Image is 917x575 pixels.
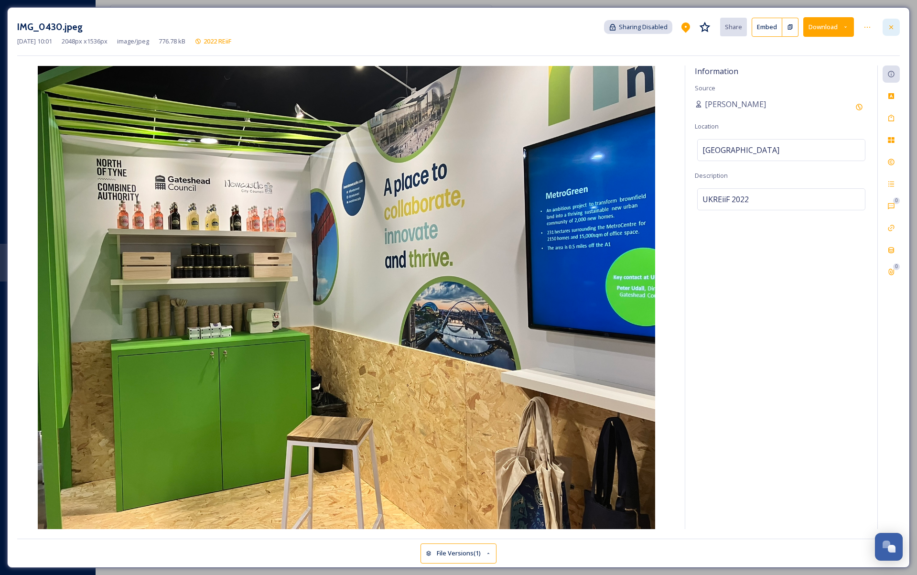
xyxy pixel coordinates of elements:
span: Information [695,66,738,76]
span: UKREiiF 2022 [702,194,749,205]
div: 0 [893,197,900,204]
span: Sharing Disabled [619,22,668,32]
span: Location [695,122,719,130]
span: 776.78 kB [159,37,185,46]
span: [PERSON_NAME] [705,98,766,110]
span: Source [695,84,715,92]
h3: IMG_0430.jpeg [17,20,83,34]
img: IMG_0430.jpeg [17,66,675,529]
span: 2022 REiiF [204,37,231,45]
button: Open Chat [875,533,903,561]
button: File Versions(1) [421,543,497,563]
button: Embed [752,18,782,37]
span: 2048 px x 1536 px [62,37,108,46]
span: image/jpeg [117,37,149,46]
button: Download [803,17,854,37]
span: [GEOGRAPHIC_DATA] [702,144,779,156]
span: Description [695,171,728,180]
div: 0 [893,263,900,270]
span: [DATE] 10:01 [17,37,52,46]
button: Share [720,18,747,36]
